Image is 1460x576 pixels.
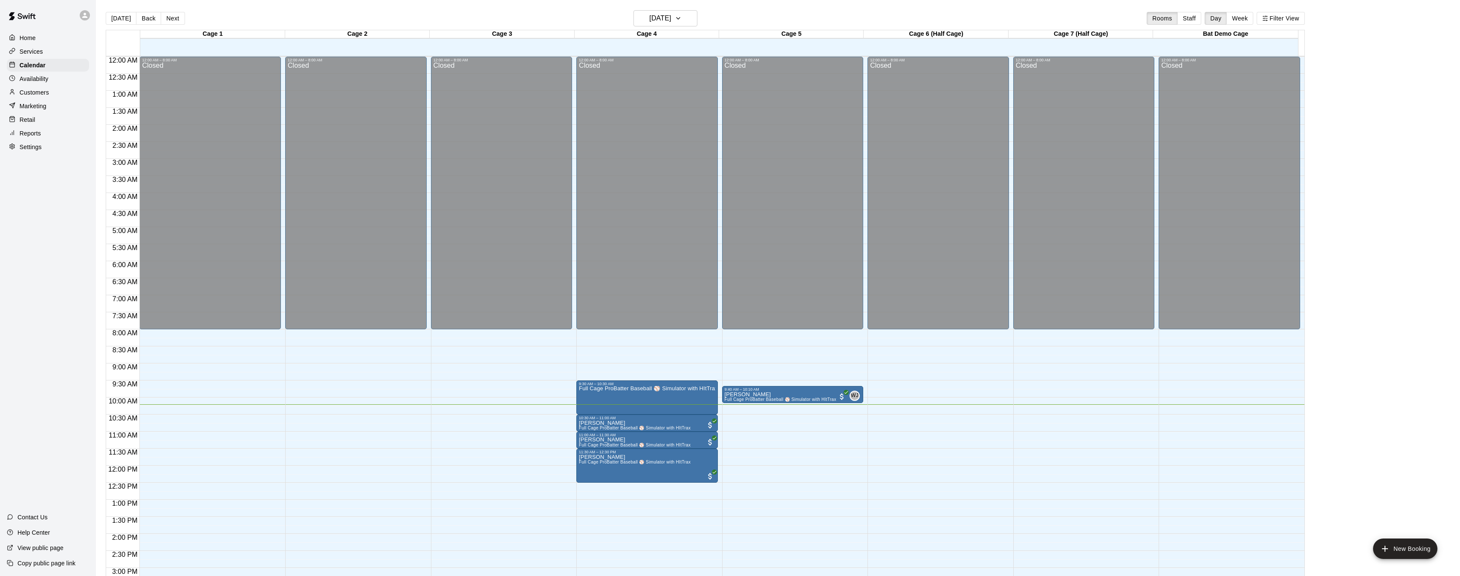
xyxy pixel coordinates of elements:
span: 10:00 AM [107,397,140,405]
div: 11:00 AM – 11:30 AM [579,433,715,437]
div: 12:00 AM – 8:00 AM [434,58,570,62]
span: 8:30 AM [110,346,140,354]
span: 1:30 AM [110,108,140,115]
div: 12:00 AM – 8:00 AM [579,58,715,62]
span: 10:30 AM [107,415,140,422]
div: 12:00 AM – 8:00 AM: Closed [576,57,718,329]
a: Customers [7,86,89,99]
span: 5:00 AM [110,227,140,234]
span: 4:30 AM [110,210,140,217]
button: Week [1226,12,1253,25]
div: Cage 3 [430,30,574,38]
div: 12:00 AM – 8:00 AM: Closed [1159,57,1300,329]
p: Copy public page link [17,559,75,567]
div: 10:30 AM – 11:00 AM [579,416,715,420]
span: 1:00 PM [110,500,140,507]
h6: [DATE] [649,12,671,24]
a: Calendar [7,59,89,72]
a: Retail [7,113,89,126]
div: Closed [142,62,278,332]
span: Full Cage ProBatter Baseball ⚾ Simulator with HItTrax [579,460,691,464]
span: Wyatt Javage [853,391,860,401]
button: Next [161,12,185,25]
div: Closed [1161,62,1298,332]
span: 4:00 AM [110,193,140,200]
span: All customers have paid [706,472,714,481]
p: Home [20,34,36,42]
div: 9:40 AM – 10:10 AM: Full Cage ProBatter Baseball ⚾ Simulator with HItTrax [722,386,864,403]
p: View public page [17,544,64,552]
span: Full Cage ProBatter Baseball ⚾ Simulator with HItTrax [725,397,836,402]
div: 10:30 AM – 11:00 AM: Justin Floyd [576,415,718,432]
button: [DATE] [106,12,136,25]
span: 11:00 AM [107,432,140,439]
span: 2:30 PM [110,551,140,558]
span: 8:00 AM [110,329,140,337]
span: 12:30 PM [106,483,139,490]
span: 12:30 AM [107,74,140,81]
a: Reports [7,127,89,140]
div: Settings [7,141,89,153]
p: Availability [20,75,49,83]
div: Cage 4 [575,30,719,38]
span: 12:00 PM [106,466,139,473]
div: 12:00 AM – 8:00 AM: Closed [867,57,1009,329]
span: 2:30 AM [110,142,140,149]
div: 12:00 AM – 8:00 AM: Closed [139,57,281,329]
div: Closed [725,62,861,332]
div: 9:30 AM – 10:30 AM: Full Cage ProBatter Baseball ⚾ Simulator with HItTrax [576,380,718,415]
div: Closed [579,62,715,332]
div: Cage 2 [285,30,430,38]
a: Home [7,32,89,44]
div: 12:00 AM – 8:00 AM: Closed [722,57,864,329]
div: Cage 7 (Half Cage) [1009,30,1153,38]
button: Filter View [1257,12,1304,25]
div: 12:00 AM – 8:00 AM: Closed [285,57,427,329]
span: 2:00 PM [110,534,140,541]
div: 11:30 AM – 12:30 PM [579,450,715,454]
a: Availability [7,72,89,85]
p: Calendar [20,61,46,69]
span: All customers have paid [838,392,846,401]
span: 3:30 AM [110,176,140,183]
span: 11:30 AM [107,449,140,456]
span: 7:00 AM [110,295,140,302]
p: Marketing [20,102,46,110]
span: Full Cage ProBatter Baseball ⚾ Simulator with HItTrax [579,426,691,430]
button: [DATE] [633,10,697,26]
span: All customers have paid [706,438,714,446]
button: Day [1205,12,1227,25]
span: 2:00 AM [110,125,140,132]
p: Settings [20,143,42,151]
p: Services [20,47,43,56]
p: Help Center [17,528,50,537]
div: 11:30 AM – 12:30 PM: Amber Bending [576,449,718,483]
span: 1:00 AM [110,91,140,98]
div: 9:40 AM – 10:10 AM [725,387,861,392]
span: Full Cage ProBatter Baseball ⚾ Simulator with HItTrax [579,443,691,447]
a: Services [7,45,89,58]
span: 6:00 AM [110,261,140,268]
div: Closed [288,62,424,332]
p: Retail [20,115,35,124]
a: Marketing [7,100,89,112]
div: 12:00 AM – 8:00 AM [288,58,424,62]
div: 9:30 AM – 10:30 AM [579,382,715,386]
button: Rooms [1147,12,1177,25]
div: 12:00 AM – 8:00 AM [1016,58,1152,62]
span: 5:30 AM [110,244,140,251]
p: Contact Us [17,513,48,521]
p: Customers [20,88,49,97]
div: Wyatt Javage [850,391,860,401]
span: 9:30 AM [110,380,140,388]
div: 12:00 AM – 8:00 AM [1161,58,1298,62]
div: Cage 6 (Half Cage) [864,30,1008,38]
div: Closed [870,62,1006,332]
span: 1:30 PM [110,517,140,524]
button: Back [136,12,161,25]
div: 12:00 AM – 8:00 AM [870,58,1006,62]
